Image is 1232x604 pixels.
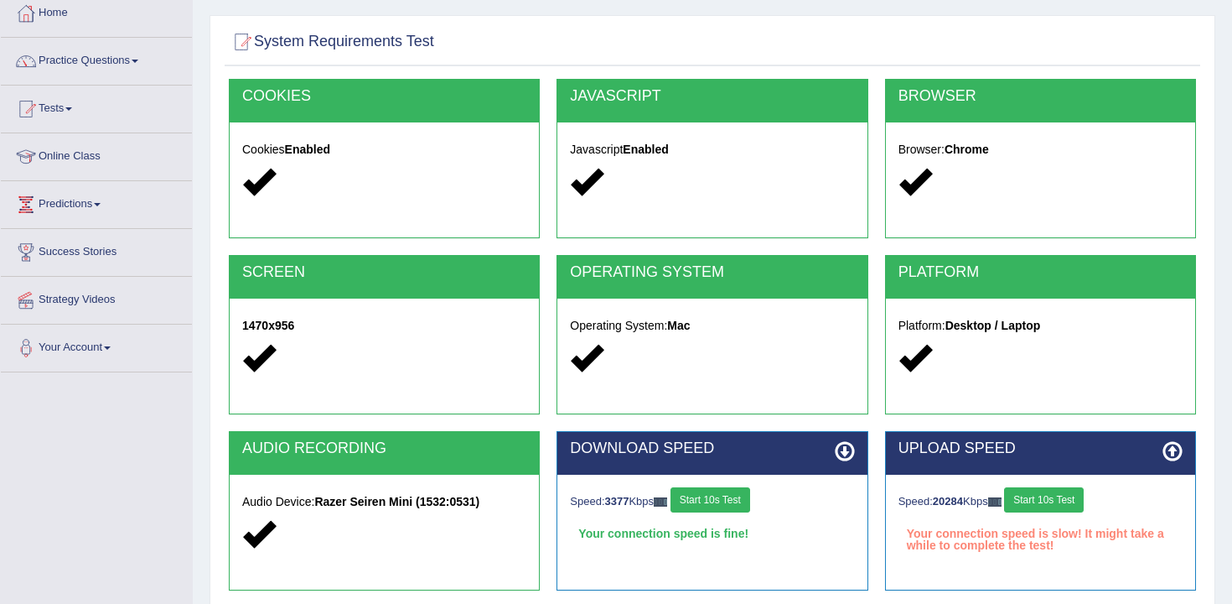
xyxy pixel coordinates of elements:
[898,320,1183,332] h5: Platform:
[605,495,629,508] strong: 3377
[1004,487,1084,513] button: Start 10s Test
[988,497,1002,507] img: ajax-loader-fb-connection.gif
[1,229,192,271] a: Success Stories
[898,143,1183,156] h5: Browser:
[933,495,963,508] strong: 20284
[1,277,192,319] a: Strategy Videos
[242,496,526,508] h5: Audio Device:
[898,521,1183,546] div: Your connection speed is slow! It might take a while to complete the test!
[242,440,526,457] h2: AUDIO RECORDING
[570,264,854,281] h2: OPERATING SYSTEM
[242,143,526,156] h5: Cookies
[945,143,989,156] strong: Chrome
[229,29,434,55] h2: System Requirements Test
[570,487,854,517] div: Speed: Kbps
[1,38,192,80] a: Practice Questions
[242,264,526,281] h2: SCREEN
[1,86,192,128] a: Tests
[242,88,526,105] h2: COOKIES
[623,143,668,156] strong: Enabled
[898,88,1183,105] h2: BROWSER
[654,497,667,507] img: ajax-loader-fb-connection.gif
[1,325,192,367] a: Your Account
[570,88,854,105] h2: JAVASCRIPT
[898,264,1183,281] h2: PLATFORM
[667,319,690,332] strong: Mac
[898,487,1183,517] div: Speed: Kbps
[670,487,750,513] button: Start 10s Test
[1,133,192,175] a: Online Class
[898,440,1183,457] h2: UPLOAD SPEED
[285,143,330,156] strong: Enabled
[570,143,854,156] h5: Javascript
[242,319,294,332] strong: 1470x956
[945,319,1041,332] strong: Desktop / Laptop
[570,320,854,332] h5: Operating System:
[570,440,854,457] h2: DOWNLOAD SPEED
[314,495,479,508] strong: Razer Seiren Mini (1532:0531)
[570,521,854,546] div: Your connection speed is fine!
[1,181,192,223] a: Predictions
